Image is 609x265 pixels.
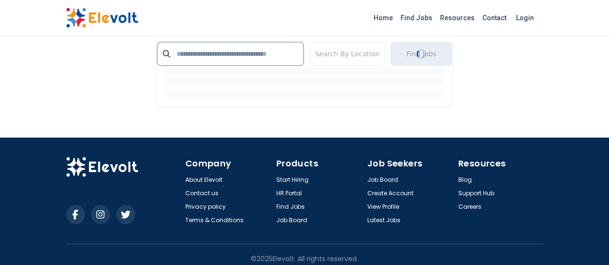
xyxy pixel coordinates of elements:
a: Create Account [367,189,414,197]
a: View Profile [367,203,399,211]
a: Home [370,10,397,25]
iframe: Chat Widget [561,219,609,265]
a: Find Jobs [397,10,436,25]
button: Find JobsLoading... [390,42,452,66]
h4: Resources [458,157,544,170]
img: Elevolt [66,8,138,28]
a: Resources [436,10,479,25]
p: © 2025 Elevolt. All rights reserved. [251,254,358,264]
a: Privacy policy [185,203,226,211]
a: Latest Jobs [367,216,401,224]
a: Find Jobs [276,203,305,211]
a: Start Hiring [276,176,309,184]
a: Job Board [367,176,398,184]
a: Support Hub [458,189,494,197]
h4: Products [276,157,362,170]
h4: Company [185,157,271,170]
a: Contact us [185,189,219,197]
a: Blog [458,176,472,184]
a: Terms & Conditions [185,216,244,224]
a: Careers [458,203,481,211]
a: Contact [479,10,510,25]
a: HR Portal [276,189,302,197]
div: Loading... [415,48,427,59]
h4: Job Seekers [367,157,453,170]
a: Login [510,8,540,27]
a: Job Board [276,216,307,224]
a: About Elevolt [185,176,222,184]
img: Elevolt [66,157,138,177]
